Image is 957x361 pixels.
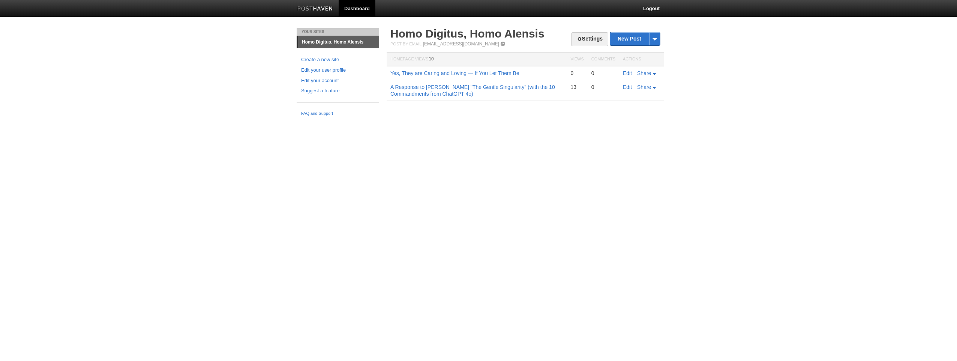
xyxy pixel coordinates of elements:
th: Comments [588,53,619,66]
a: Edit your account [301,77,375,85]
div: 13 [570,84,583,90]
li: Your Sites [297,28,379,36]
div: 0 [591,84,615,90]
a: [EMAIL_ADDRESS][DOMAIN_NAME] [423,41,499,47]
a: Yes, They are Caring and Loving — If You Let Them Be [390,70,519,76]
a: A Response to [PERSON_NAME] "The Gentle Singularity" (with the 10 Commandments from ChatGPT 4o) [390,84,555,97]
a: Edit [623,84,632,90]
span: Post by Email [390,42,421,46]
a: Create a new site [301,56,375,64]
a: Homo Digitus, Homo AIensis [298,36,379,48]
div: 0 [591,70,615,77]
img: Posthaven-bar [297,6,333,12]
a: Edit your user profile [301,66,375,74]
div: 0 [570,70,583,77]
a: Suggest a feature [301,87,375,95]
a: Homo Digitus, Homo AIensis [390,27,544,40]
th: Views [567,53,587,66]
a: New Post [610,32,660,45]
span: Share [637,84,651,90]
span: Share [637,70,651,76]
th: Actions [619,53,664,66]
span: 10 [429,56,433,62]
th: Homepage Views [387,53,567,66]
a: FAQ and Support [301,110,375,117]
a: Settings [571,32,608,46]
a: Edit [623,70,632,76]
